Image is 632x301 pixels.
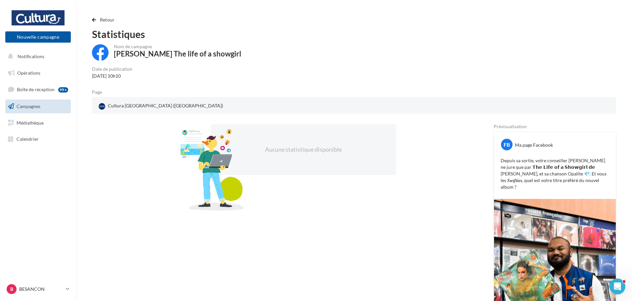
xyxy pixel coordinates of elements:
div: Date de publication [92,67,132,71]
span: Notifications [18,54,44,59]
button: Retour [92,16,117,24]
div: FB [501,139,513,150]
a: Campagnes [4,99,72,113]
p: BESANCON [19,286,63,292]
a: Calendrier [4,132,72,146]
span: Médiathèque [17,120,44,125]
div: Page [92,90,107,94]
button: Nouvelle campagne [5,31,71,43]
span: Calendrier [17,136,39,142]
div: Statistiques [92,29,616,39]
span: B [10,286,13,292]
div: Cultura [GEOGRAPHIC_DATA] ([GEOGRAPHIC_DATA]) [97,101,224,111]
span: Boîte de réception [17,87,55,92]
a: B BESANCON [5,283,71,295]
div: Nom de campagne [114,44,241,49]
span: Retour [100,17,115,22]
div: Ma page Facebook [515,142,553,148]
a: Boîte de réception99+ [4,82,72,96]
span: Campagnes [17,103,40,109]
div: [DATE] 10h10 [92,73,132,79]
button: Notifications [4,50,69,63]
div: 99+ [58,87,68,93]
span: Opérations [17,70,40,76]
a: Médiathèque [4,116,72,130]
div: Aucune statistique disponible [232,145,375,154]
div: Prévisualisation [494,124,616,129]
a: Cultura [GEOGRAPHIC_DATA] ([GEOGRAPHIC_DATA]) [97,101,268,111]
a: Opérations [4,66,72,80]
p: Depuis sa sortie, votre conseiller [PERSON_NAME] ne jure que par 𝗧𝗵𝗲 𝗟𝗶𝗳𝗲 𝗼𝗳 𝗮 𝗦𝗵𝗼𝘄𝗴𝗶𝗿𝗹 𝗱𝗲 [PERSO... [501,157,609,190]
div: [PERSON_NAME] The life of a showgirl [114,50,241,57]
iframe: Intercom live chat [609,279,625,294]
